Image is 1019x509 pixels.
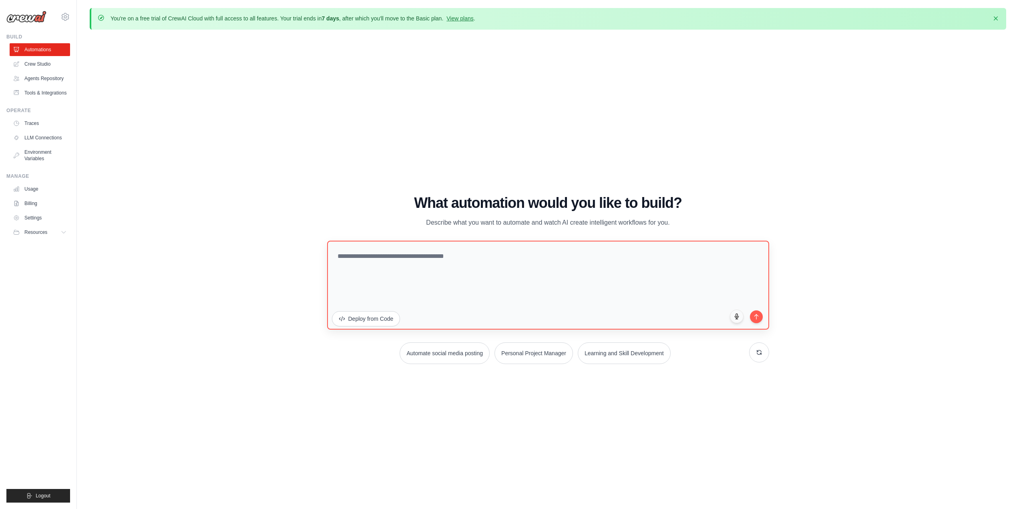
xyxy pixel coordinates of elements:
[6,107,70,114] div: Operate
[414,217,683,228] p: Describe what you want to automate and watch AI create intelligent workflows for you.
[111,14,475,22] p: You're on a free trial of CrewAI Cloud with full access to all features. Your trial ends in , aft...
[446,15,473,22] a: View plans
[6,173,70,179] div: Manage
[10,87,70,99] a: Tools & Integrations
[36,493,50,499] span: Logout
[10,146,70,165] a: Environment Variables
[494,342,573,364] button: Personal Project Manager
[322,15,339,22] strong: 7 days
[10,211,70,224] a: Settings
[10,43,70,56] a: Automations
[578,342,671,364] button: Learning and Skill Development
[10,58,70,70] a: Crew Studio
[6,489,70,503] button: Logout
[6,34,70,40] div: Build
[10,131,70,144] a: LLM Connections
[6,11,46,23] img: Logo
[10,117,70,130] a: Traces
[10,226,70,239] button: Resources
[10,197,70,210] a: Billing
[10,183,70,195] a: Usage
[10,72,70,85] a: Agents Repository
[400,342,490,364] button: Automate social media posting
[327,195,769,211] h1: What automation would you like to build?
[24,229,47,235] span: Resources
[332,311,400,326] button: Deploy from Code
